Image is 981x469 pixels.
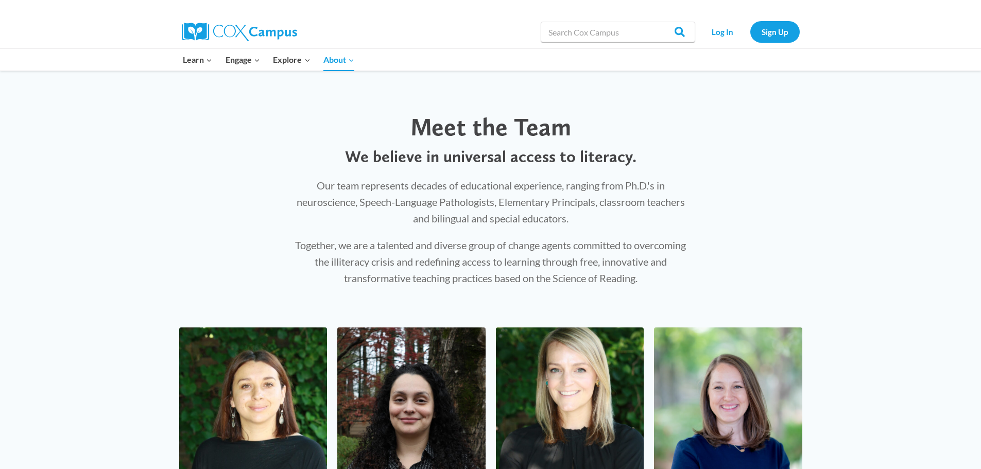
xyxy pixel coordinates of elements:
[750,21,800,42] a: Sign Up
[541,22,695,42] input: Search Cox Campus
[273,53,310,66] span: Explore
[291,177,690,227] p: Our team represents decades of educational experience, ranging from Ph.D.'s in neuroscience, Spee...
[291,237,690,286] p: Together, we are a talented and diverse group of change agents committed to overcoming the illite...
[291,147,690,166] p: We believe in universal access to literacy.
[700,21,745,42] a: Log In
[183,53,212,66] span: Learn
[182,23,297,41] img: Cox Campus
[226,53,260,66] span: Engage
[177,49,361,71] nav: Primary Navigation
[700,21,800,42] nav: Secondary Navigation
[323,53,354,66] span: About
[410,112,571,142] span: Meet the Team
